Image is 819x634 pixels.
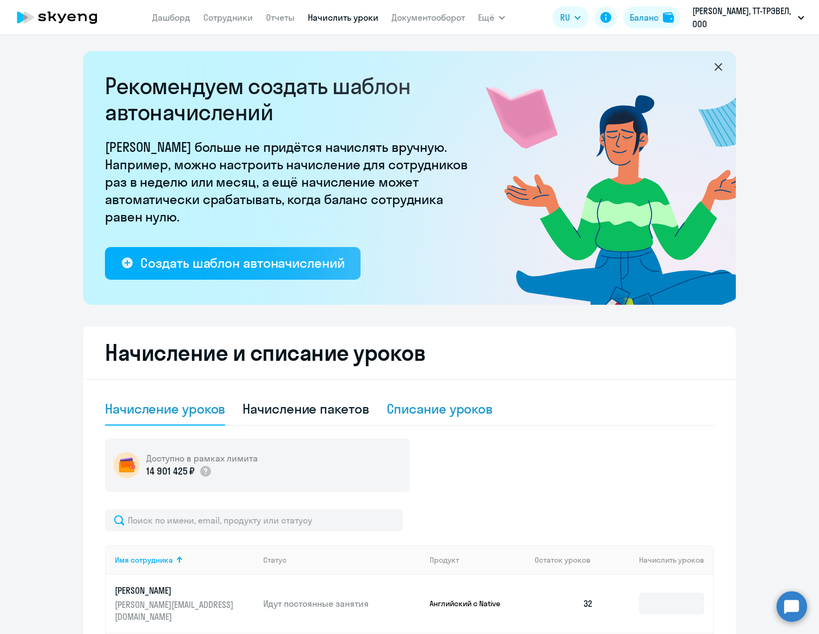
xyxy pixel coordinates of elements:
[630,11,659,24] div: Баланс
[526,575,602,632] td: 32
[105,73,475,125] h2: Рекомендуем создать шаблон автоначислений
[203,12,253,23] a: Сотрудники
[687,4,810,30] button: [PERSON_NAME], ТТ-ТРЭВЕЛ, ООО
[692,4,793,30] p: [PERSON_NAME], ТТ-ТРЭВЕЛ, ООО
[105,247,361,280] button: Создать шаблон автоначислений
[553,7,588,28] button: RU
[430,599,511,608] p: Английский с Native
[152,12,190,23] a: Дашборд
[105,509,403,531] input: Поиск по имени, email, продукту или статусу
[602,545,713,575] th: Начислить уроков
[663,12,674,23] img: balance
[430,555,526,565] div: Продукт
[263,598,421,610] p: Идут постоянные занятия
[115,584,255,623] a: [PERSON_NAME][PERSON_NAME][EMAIL_ADDRESS][DOMAIN_NAME]
[478,11,494,24] span: Ещё
[105,138,475,225] p: [PERSON_NAME] больше не придётся начислять вручную. Например, можно настроить начисление для сотр...
[105,340,714,366] h2: Начисление и списание уроков
[140,254,344,272] div: Создать шаблон автоначислений
[115,555,255,565] div: Имя сотрудника
[535,555,591,565] span: Остаток уроков
[478,7,505,28] button: Ещё
[266,12,295,23] a: Отчеты
[263,555,421,565] div: Статус
[115,555,173,565] div: Имя сотрудника
[623,7,680,28] button: Балансbalance
[105,400,225,417] div: Начисление уроков
[146,464,195,478] p: 14 901 425 ₽
[115,584,237,596] p: [PERSON_NAME]
[243,400,369,417] div: Начисление пакетов
[560,11,570,24] span: RU
[387,400,493,417] div: Списание уроков
[430,555,459,565] div: Продукт
[114,452,140,478] img: wallet-circle.png
[392,12,465,23] a: Документооборот
[115,599,237,623] p: [PERSON_NAME][EMAIL_ADDRESS][DOMAIN_NAME]
[308,12,379,23] a: Начислить уроки
[263,555,287,565] div: Статус
[146,452,258,464] h5: Доступно в рамках лимита
[535,555,602,565] div: Остаток уроков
